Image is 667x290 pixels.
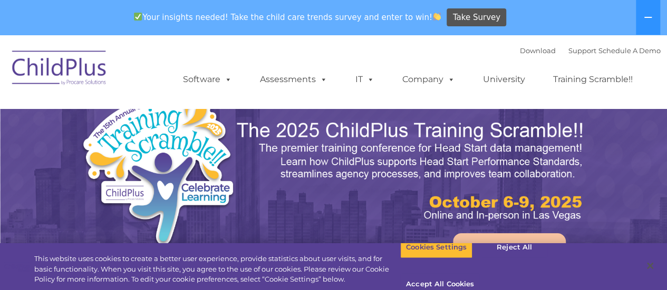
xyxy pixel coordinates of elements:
[345,69,385,90] a: IT
[134,13,142,21] img: ✅
[568,46,596,55] a: Support
[520,46,556,55] a: Download
[130,7,446,27] span: Your insights needed! Take the child care trends survey and enter to win!
[7,43,112,96] img: ChildPlus by Procare Solutions
[147,113,191,121] span: Phone number
[400,236,472,258] button: Cookies Settings
[147,69,179,77] span: Last name
[481,236,547,258] button: Reject All
[453,8,500,27] span: Take Survey
[249,69,338,90] a: Assessments
[447,8,506,27] a: Take Survey
[392,69,466,90] a: Company
[598,46,661,55] a: Schedule A Demo
[543,69,643,90] a: Training Scramble!!
[34,254,400,285] div: This website uses cookies to create a better user experience, provide statistics about user visit...
[433,13,441,21] img: 👏
[520,46,661,55] font: |
[472,69,536,90] a: University
[453,233,566,263] a: Learn More
[639,254,662,277] button: Close
[172,69,243,90] a: Software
